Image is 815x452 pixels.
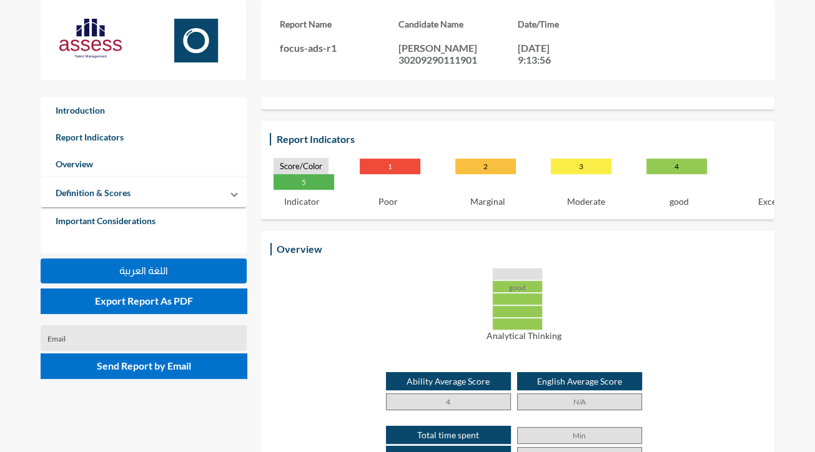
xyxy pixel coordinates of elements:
[41,207,247,234] a: Important Considerations
[669,196,689,207] p: good
[95,295,193,307] span: Export Report As PDF
[517,393,642,410] p: N/A
[492,280,543,293] div: good
[398,19,518,29] h3: Candidate Name
[280,42,399,54] p: focus-ads-r1
[567,196,605,207] p: Moderate
[386,372,511,390] p: Ability Average Score
[41,97,247,124] a: Introduction
[274,240,325,258] h3: Overview
[59,19,122,58] img: AssessLogoo.svg
[286,330,762,341] p: Analytical Thinking
[517,427,642,444] p: Min
[386,393,511,410] p: 4
[758,196,794,207] p: Excellent
[274,130,358,148] h3: Report Indicators
[378,196,398,207] p: Poor
[41,353,247,378] button: Send Report by Email
[517,372,642,390] p: English Average Score
[274,158,328,174] p: Score/Color
[470,196,505,207] p: Marginal
[386,426,511,444] p: Total time spent
[41,258,247,283] button: اللغة العربية
[518,19,637,29] h3: Date/Time
[41,124,247,150] a: Report Indicators
[41,288,247,313] button: Export Report As PDF
[398,42,518,66] p: [PERSON_NAME] 30209290111901
[97,360,191,371] span: Send Report by Email
[284,196,320,207] p: Indicator
[518,42,574,66] p: [DATE] 9:13:56
[360,159,420,174] p: 1
[274,174,334,190] p: 5
[455,159,516,174] p: 2
[41,179,146,206] a: Definition & Scores
[165,19,227,62] img: Focus.svg
[280,19,399,29] h3: Report Name
[551,159,611,174] p: 3
[646,159,707,174] p: 4
[41,177,247,207] mat-expansion-panel-header: Definition & Scores
[119,265,168,276] span: اللغة العربية
[41,150,247,177] a: Overview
